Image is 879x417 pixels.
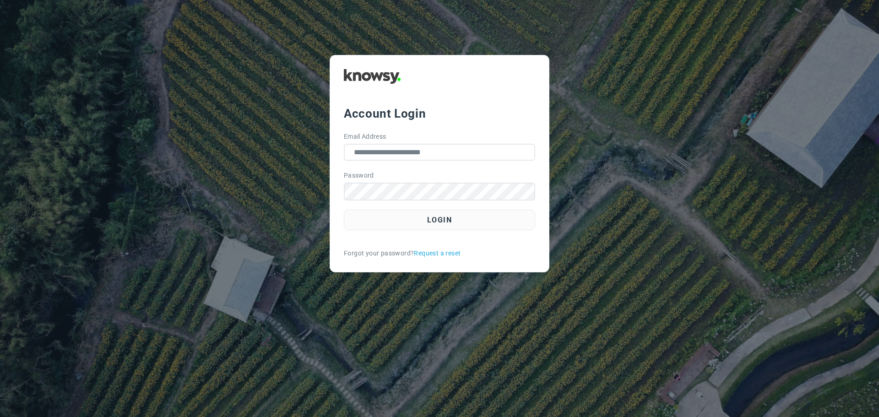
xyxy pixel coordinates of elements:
[414,249,461,258] a: Request a reset
[344,249,535,258] div: Forgot your password?
[344,171,374,180] label: Password
[344,132,386,141] label: Email Address
[344,210,535,230] button: Login
[344,105,535,122] div: Account Login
